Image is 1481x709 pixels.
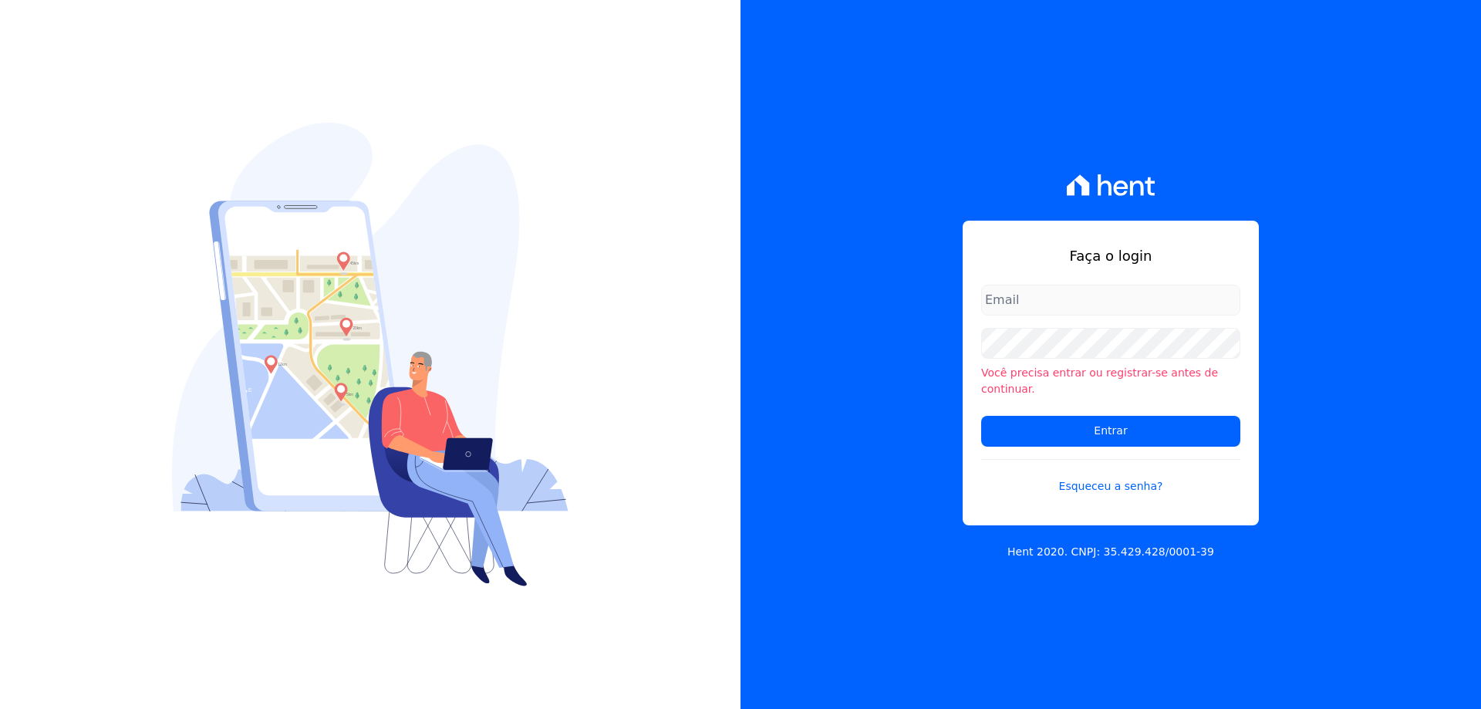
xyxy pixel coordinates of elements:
a: Esqueceu a senha? [981,459,1240,495]
p: Hent 2020. CNPJ: 35.429.428/0001-39 [1007,544,1214,560]
li: Você precisa entrar ou registrar-se antes de continuar. [981,365,1240,397]
img: Login [172,123,568,586]
input: Email [981,285,1240,316]
h1: Faça o login [981,245,1240,266]
input: Entrar [981,416,1240,447]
